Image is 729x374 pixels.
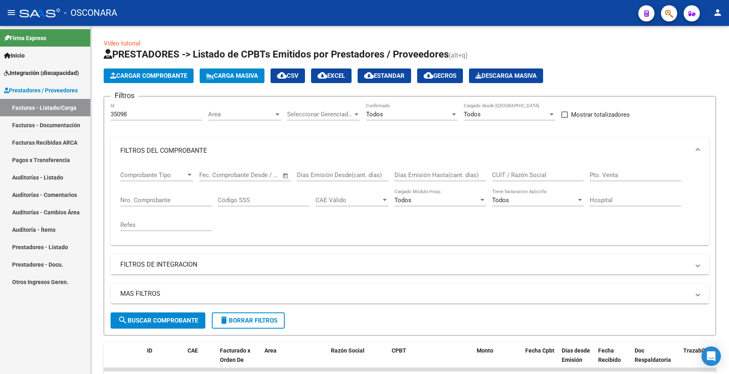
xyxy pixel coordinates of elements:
[683,347,716,354] span: Trazabilidad
[562,347,590,363] span: Días desde Emisión
[206,72,258,79] span: Carga Masiva
[4,68,79,77] span: Integración (discapacidad)
[118,315,128,325] mat-icon: search
[635,347,671,363] span: Doc Respaldatoria
[318,72,345,79] span: EXCEL
[475,72,537,79] span: Descarga Masiva
[492,197,509,204] span: Todos
[318,71,327,80] mat-icon: cloud_download
[477,347,493,354] span: Monto
[311,68,352,83] button: EXCEL
[111,138,709,164] mat-expansion-panel-header: FILTROS DEL COMPROBANTE
[424,72,456,79] span: Gecros
[118,317,198,324] span: Buscar Comprobante
[6,8,16,17] mat-icon: menu
[120,260,690,269] mat-panel-title: FILTROS DE INTEGRACION
[64,4,117,22] span: - OSCONARA
[469,68,543,83] button: Descarga Masiva
[219,317,277,324] span: Borrar Filtros
[315,197,381,204] span: CAE Válido
[212,312,285,329] button: Borrar Filtros
[104,68,194,83] button: Cargar Comprobante
[220,347,250,363] span: Facturado x Orden De
[287,111,353,118] span: Seleccionar Gerenciador
[120,171,186,179] span: Comprobante Tipo
[147,347,152,354] span: ID
[208,111,274,118] span: Area
[200,68,264,83] button: Carga Masiva
[364,72,405,79] span: Estandar
[120,289,690,298] mat-panel-title: MAS FILTROS
[271,68,305,83] button: CSV
[4,34,46,43] span: Firma Express
[277,72,298,79] span: CSV
[424,71,433,80] mat-icon: cloud_download
[394,197,411,204] span: Todos
[469,68,543,83] app-download-masive: Descarga masiva de comprobantes (adjuntos)
[366,111,383,118] span: Todos
[239,171,279,179] input: Fecha fin
[464,111,481,118] span: Todos
[111,312,205,329] button: Buscar Comprobante
[111,284,709,303] mat-expansion-panel-header: MAS FILTROS
[277,71,287,80] mat-icon: cloud_download
[264,347,277,354] span: Area
[120,146,690,155] mat-panel-title: FILTROS DEL COMPROBANTE
[701,346,721,366] div: Open Intercom Messenger
[525,347,554,354] span: Fecha Cpbt
[4,51,25,60] span: Inicio
[104,49,449,60] span: PRESTADORES -> Listado de CPBTs Emitidos por Prestadores / Proveedores
[449,51,468,59] span: (alt+q)
[219,315,229,325] mat-icon: delete
[713,8,723,17] mat-icon: person
[111,164,709,245] div: FILTROS DEL COMPROBANTE
[199,171,232,179] input: Fecha inicio
[104,40,141,47] a: Video tutorial
[392,347,406,354] span: CPBT
[111,90,139,101] h3: Filtros
[331,347,364,354] span: Razón Social
[111,255,709,274] mat-expansion-panel-header: FILTROS DE INTEGRACION
[4,86,78,95] span: Prestadores / Proveedores
[571,110,630,120] span: Mostrar totalizadores
[417,68,463,83] button: Gecros
[281,171,290,180] button: Open calendar
[364,71,374,80] mat-icon: cloud_download
[188,347,198,354] span: CAE
[598,347,621,363] span: Fecha Recibido
[358,68,411,83] button: Estandar
[110,72,187,79] span: Cargar Comprobante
